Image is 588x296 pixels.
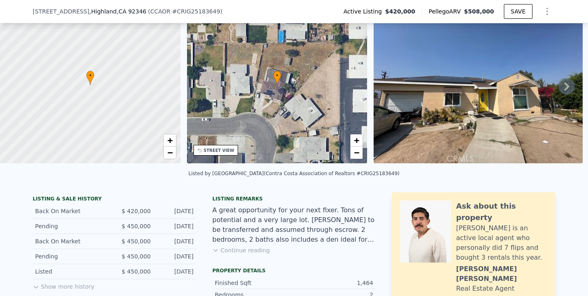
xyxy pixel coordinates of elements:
[164,134,176,147] a: Zoom in
[86,71,94,85] div: •
[273,72,281,79] span: •
[167,147,172,158] span: −
[157,222,194,230] div: [DATE]
[35,252,108,260] div: Pending
[464,8,494,15] span: $508,000
[374,7,583,163] img: Sale: 167463213 Parcel: 13362898
[157,237,194,245] div: [DATE]
[35,237,108,245] div: Back On Market
[212,267,376,274] div: Property details
[117,8,147,15] span: , CA 92346
[215,279,294,287] div: Finished Sqft
[294,279,373,287] div: 1,464
[164,147,176,159] a: Zoom out
[212,196,376,202] div: Listing remarks
[157,207,194,215] div: [DATE]
[343,7,385,16] span: Active Listing
[385,7,415,16] span: $420,000
[35,207,108,215] div: Back On Market
[122,208,151,214] span: $ 420,000
[122,238,151,245] span: $ 450,000
[33,7,89,16] span: [STREET_ADDRESS]
[456,200,547,223] div: Ask about this property
[157,252,194,260] div: [DATE]
[212,205,376,245] div: A great opportunity for your next fixer. Tons of potential and a very large lot. [PERSON_NAME] to...
[172,8,220,15] span: # CRIG25183649
[350,134,363,147] a: Zoom in
[157,267,194,276] div: [DATE]
[350,147,363,159] a: Zoom out
[35,222,108,230] div: Pending
[86,72,94,79] span: •
[354,135,359,145] span: +
[504,4,532,19] button: SAVE
[33,279,94,291] button: Show more history
[89,7,147,16] span: , Highland
[456,223,547,263] div: [PERSON_NAME] is an active local agent who personally did 7 flips and bought 3 rentals this year.
[539,3,555,20] button: Show Options
[150,8,171,15] span: CCAOR
[33,196,196,204] div: LISTING & SALE HISTORY
[35,267,108,276] div: Listed
[122,223,151,229] span: $ 450,000
[273,71,281,85] div: •
[456,284,514,294] div: Real Estate Agent
[456,264,547,284] div: [PERSON_NAME] [PERSON_NAME]
[354,147,359,158] span: −
[189,171,400,176] div: Listed by [GEOGRAPHIC_DATA] (Contra Costa Association of Realtors #CRIG25183649)
[122,253,151,260] span: $ 450,000
[212,246,270,254] button: Continue reading
[204,147,234,154] div: STREET VIEW
[148,7,223,16] div: ( )
[167,135,172,145] span: +
[122,268,151,275] span: $ 450,000
[429,7,464,16] span: Pellego ARV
